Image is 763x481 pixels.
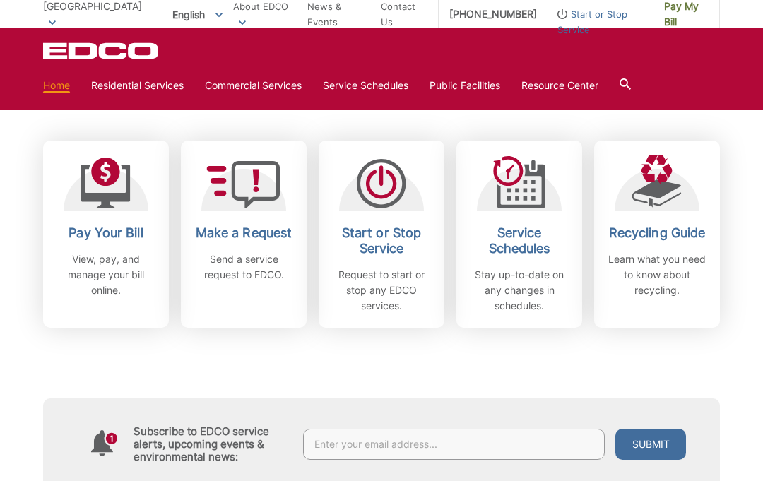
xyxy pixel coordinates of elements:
[43,78,70,93] a: Home
[430,78,500,93] a: Public Facilities
[54,251,158,298] p: View, pay, and manage your bill online.
[162,3,233,26] span: English
[605,251,709,298] p: Learn what you need to know about recycling.
[329,225,434,256] h2: Start or Stop Service
[43,141,169,328] a: Pay Your Bill View, pay, and manage your bill online.
[205,78,302,93] a: Commercial Services
[467,225,572,256] h2: Service Schedules
[615,429,686,460] button: Submit
[43,42,160,59] a: EDCD logo. Return to the homepage.
[134,425,289,463] h4: Subscribe to EDCO service alerts, upcoming events & environmental news:
[191,251,296,283] p: Send a service request to EDCO.
[594,141,720,328] a: Recycling Guide Learn what you need to know about recycling.
[323,78,408,93] a: Service Schedules
[91,78,184,93] a: Residential Services
[181,141,307,328] a: Make a Request Send a service request to EDCO.
[467,267,572,314] p: Stay up-to-date on any changes in schedules.
[54,225,158,241] h2: Pay Your Bill
[456,141,582,328] a: Service Schedules Stay up-to-date on any changes in schedules.
[521,78,598,93] a: Resource Center
[329,267,434,314] p: Request to start or stop any EDCO services.
[191,225,296,241] h2: Make a Request
[605,225,709,241] h2: Recycling Guide
[303,429,605,460] input: Enter your email address...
